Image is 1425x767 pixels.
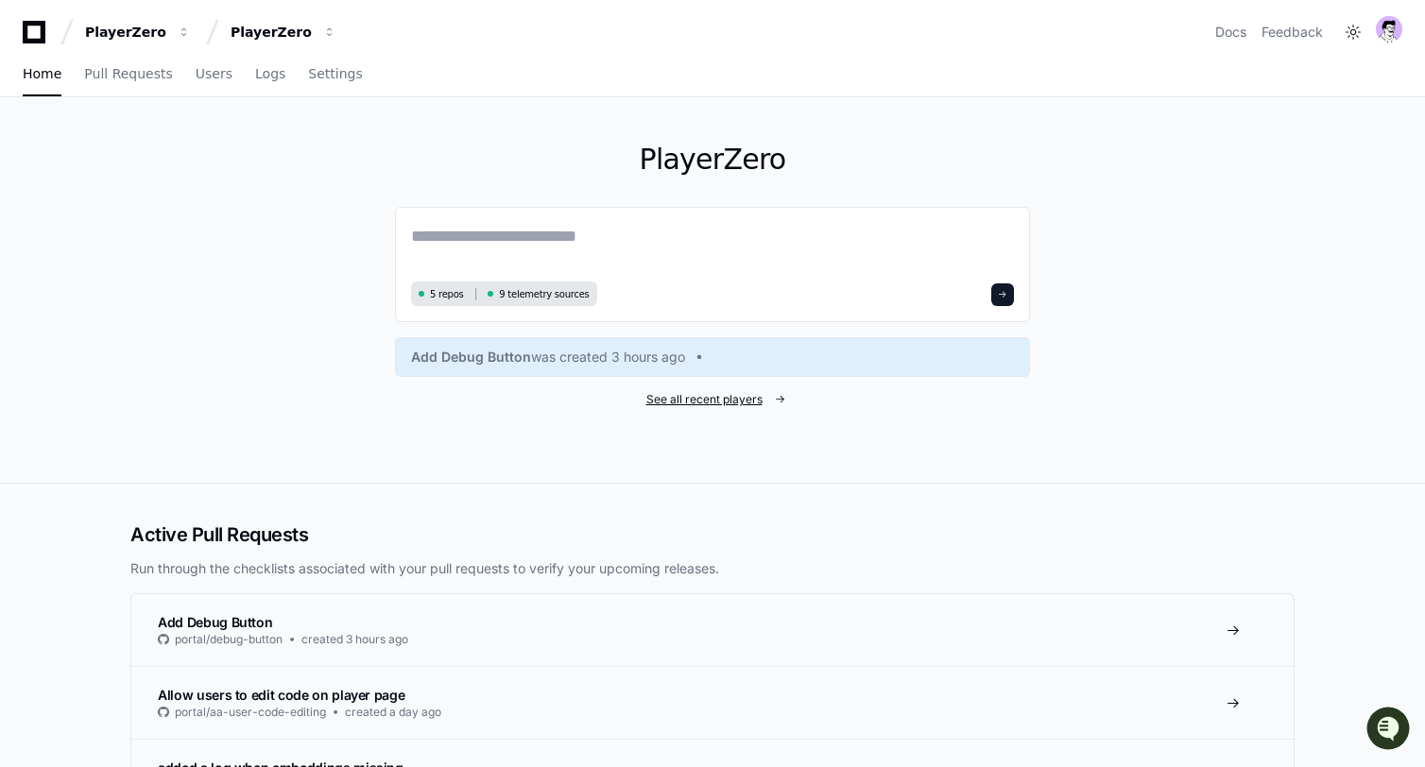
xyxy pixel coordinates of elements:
a: Add Debug Buttonwas created 3 hours ago [411,348,1014,366]
p: Run through the checklists associated with your pull requests to verify your upcoming releases. [130,559,1295,578]
a: Settings [308,53,362,96]
img: PlayerZero [19,19,57,57]
button: Feedback [1262,23,1323,42]
span: 5 repos [430,287,464,301]
a: Pull Requests [84,53,172,96]
a: Users [196,53,232,96]
span: Home [23,68,61,79]
a: See all recent players [395,392,1030,407]
div: PlayerZero [231,23,312,42]
h1: PlayerZero [395,143,1030,177]
img: avatar [1376,16,1402,43]
span: Settings [308,68,362,79]
a: Logs [255,53,285,96]
span: Add Debug Button [411,348,531,366]
iframe: Open customer support [1365,705,1416,756]
span: Pull Requests [84,68,172,79]
button: PlayerZero [223,15,344,49]
div: Start new chat [64,141,310,160]
span: Users [196,68,232,79]
span: 9 telemetry sources [499,287,589,301]
span: Add Debug Button [158,614,272,630]
span: portal/debug-button [175,632,283,647]
span: was created 3 hours ago [531,348,685,366]
a: Add Debug Buttonportal/debug-buttoncreated 3 hours ago [131,594,1294,666]
span: Logs [255,68,285,79]
h2: Active Pull Requests [130,521,1295,548]
div: Welcome [19,76,344,106]
a: Allow users to edit code on player pageportal/aa-user-code-editingcreated a day ago [131,666,1294,739]
div: We're available if you need us! [64,160,239,175]
span: Allow users to edit code on player page [158,687,404,703]
a: Powered byPylon [133,197,229,213]
span: portal/aa-user-code-editing [175,705,326,720]
div: PlayerZero [85,23,166,42]
span: See all recent players [646,392,763,407]
button: PlayerZero [77,15,198,49]
span: Pylon [188,198,229,213]
a: Docs [1215,23,1246,42]
span: created 3 hours ago [301,632,408,647]
span: created a day ago [345,705,441,720]
a: Home [23,53,61,96]
button: Start new chat [321,146,344,169]
img: 1756235613930-3d25f9e4-fa56-45dd-b3ad-e072dfbd1548 [19,141,53,175]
